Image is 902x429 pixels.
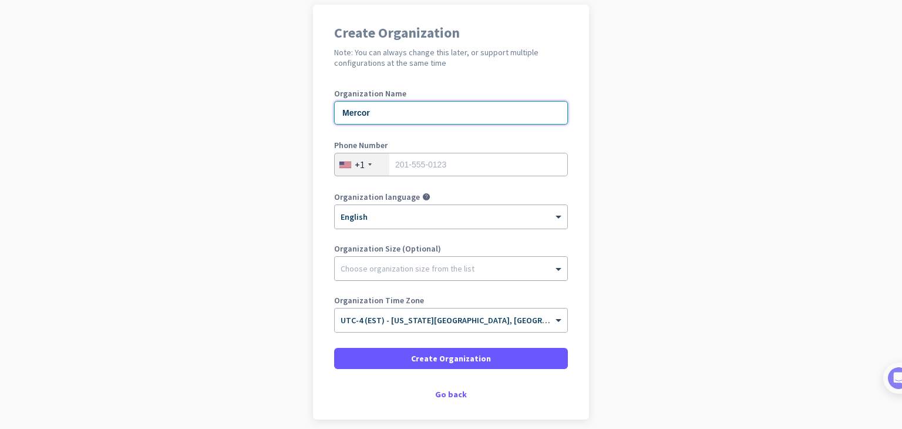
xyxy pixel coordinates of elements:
[334,244,568,253] label: Organization Size (Optional)
[334,47,568,68] h2: Note: You can always change this later, or support multiple configurations at the same time
[334,296,568,304] label: Organization Time Zone
[355,159,365,170] div: +1
[334,89,568,98] label: Organization Name
[334,26,568,40] h1: Create Organization
[334,390,568,398] div: Go back
[334,193,420,201] label: Organization language
[334,141,568,149] label: Phone Number
[422,193,430,201] i: help
[334,348,568,369] button: Create Organization
[334,153,568,176] input: 201-555-0123
[411,353,491,364] span: Create Organization
[334,101,568,125] input: What is the name of your organization?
